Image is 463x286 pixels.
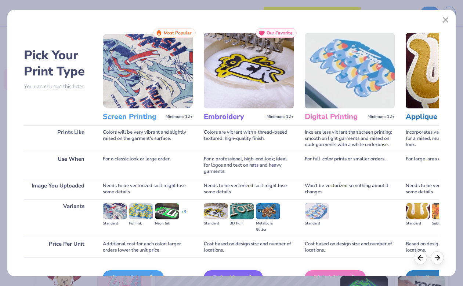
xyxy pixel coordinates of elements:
[230,220,254,227] div: 3D Puff
[129,220,153,227] div: Puff Ink
[305,203,329,219] img: Standard
[24,199,92,237] div: Variants
[230,203,254,219] img: 3D Puff
[406,270,460,285] div: Applique
[305,112,365,122] h3: Digital Printing
[432,203,456,219] img: Sublimated
[204,152,294,179] div: For a professional, high-end look; ideal for logos and text on hats and heavy garments.
[204,220,228,227] div: Standard
[103,179,193,199] div: Needs to be vectorized so it might lose some details
[103,203,127,219] img: Standard
[204,203,228,219] img: Standard
[204,112,264,122] h3: Embroidery
[267,30,293,36] span: Our Favorite
[204,33,294,108] img: Embroidery
[129,203,153,219] img: Puff Ink
[24,237,92,257] div: Price Per Unit
[103,237,193,257] div: Additional cost for each color; larger orders lower the unit price.
[305,152,395,179] div: For full-color prints or smaller orders.
[103,33,193,108] img: Screen Printing
[164,30,192,36] span: Most Popular
[267,114,294,119] span: Minimum: 12+
[439,13,453,27] button: Close
[256,220,280,233] div: Metallic & Glitter
[204,237,294,257] div: Cost based on design size and number of locations.
[24,179,92,199] div: Image You Uploaded
[432,220,456,227] div: Sublimated
[103,125,193,152] div: Colors will be very vibrant and slightly raised on the garment's surface.
[305,237,395,257] div: Cost based on design size and number of locations.
[305,270,366,285] div: Digital Print
[204,125,294,152] div: Colors are vibrant with a thread-based textured, high-quality finish.
[406,220,430,227] div: Standard
[204,179,294,199] div: Needs to be vectorized so it might lose some details
[305,220,329,227] div: Standard
[305,179,395,199] div: Won't be vectorized so nothing about it changes
[24,152,92,179] div: Use When
[155,220,179,227] div: Neon Ink
[181,209,186,221] div: + 3
[305,125,395,152] div: Inks are less vibrant than screen printing; smooth on light garments and raised on dark garments ...
[305,33,395,108] img: Digital Printing
[24,125,92,152] div: Prints Like
[24,47,92,79] h2: Pick Your Print Type
[166,114,193,119] span: Minimum: 12+
[256,203,280,219] img: Metallic & Glitter
[103,112,163,122] h3: Screen Printing
[155,203,179,219] img: Neon Ink
[204,270,263,285] div: Embroidery
[24,83,92,90] p: You can change this later.
[103,220,127,227] div: Standard
[368,114,395,119] span: Minimum: 12+
[406,203,430,219] img: Standard
[103,152,193,179] div: For a classic look or large order.
[103,270,164,285] div: Screen Print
